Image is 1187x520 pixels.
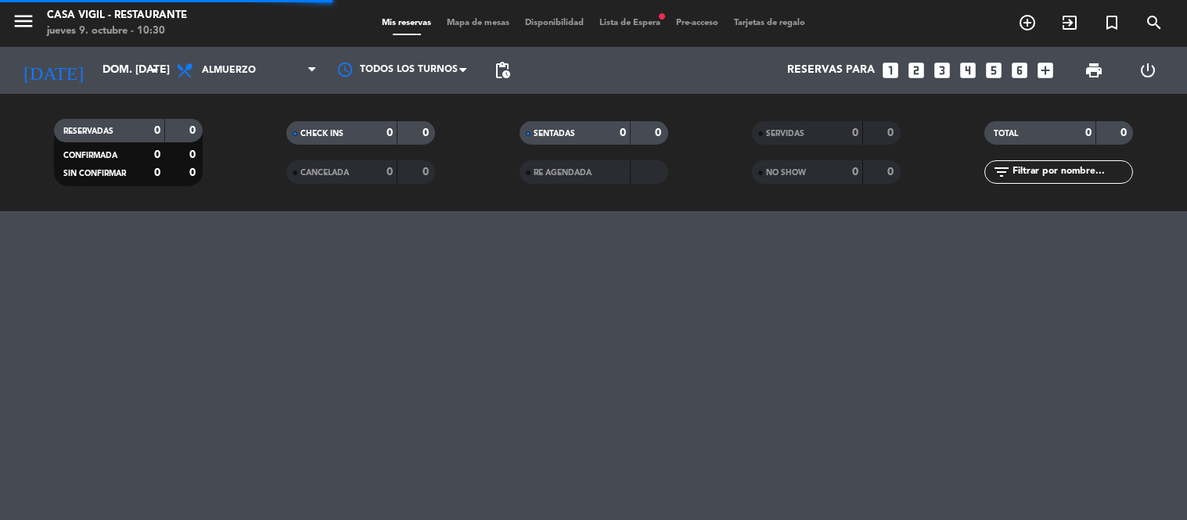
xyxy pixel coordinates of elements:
strong: 0 [154,149,160,160]
span: RESERVADAS [63,127,113,135]
i: filter_list [992,163,1011,181]
span: CHECK INS [300,130,344,138]
i: exit_to_app [1060,13,1079,32]
strong: 0 [1085,127,1092,138]
i: looks_two [906,60,926,81]
span: print [1084,61,1103,80]
span: SERVIDAS [766,130,804,138]
span: TOTAL [994,130,1018,138]
span: Tarjetas de regalo [726,19,813,27]
div: LOG OUT [1121,47,1175,94]
span: Reservas para [787,64,875,77]
strong: 0 [154,125,160,136]
div: Casa Vigil - Restaurante [47,8,187,23]
strong: 0 [852,167,858,178]
strong: 0 [423,167,432,178]
strong: 0 [423,127,432,138]
strong: 0 [189,125,199,136]
span: SENTADAS [534,130,575,138]
input: Filtrar por nombre... [1011,163,1132,181]
strong: 0 [1120,127,1130,138]
span: Almuerzo [202,65,256,76]
i: search [1145,13,1164,32]
span: SIN CONFIRMAR [63,170,126,178]
i: add_circle_outline [1018,13,1037,32]
strong: 0 [387,127,393,138]
span: Lista de Espera [592,19,668,27]
span: Pre-acceso [668,19,726,27]
span: fiber_manual_record [657,12,667,21]
span: RE AGENDADA [534,169,592,177]
i: turned_in_not [1102,13,1121,32]
i: power_settings_new [1138,61,1157,80]
strong: 0 [655,127,664,138]
i: looks_one [880,60,901,81]
div: jueves 9. octubre - 10:30 [47,23,187,39]
strong: 0 [887,167,897,178]
span: CONFIRMADA [63,152,117,160]
i: arrow_drop_down [146,61,164,80]
strong: 0 [620,127,626,138]
strong: 0 [154,167,160,178]
button: menu [12,9,35,38]
strong: 0 [189,149,199,160]
span: Disponibilidad [517,19,592,27]
i: [DATE] [12,53,95,88]
strong: 0 [387,167,393,178]
span: CANCELADA [300,169,349,177]
i: looks_5 [984,60,1004,81]
span: pending_actions [493,61,512,80]
strong: 0 [887,127,897,138]
span: Mis reservas [374,19,439,27]
strong: 0 [852,127,858,138]
i: looks_6 [1009,60,1030,81]
span: Mapa de mesas [439,19,517,27]
i: looks_4 [958,60,978,81]
i: menu [12,9,35,33]
i: add_box [1035,60,1056,81]
i: looks_3 [932,60,952,81]
strong: 0 [189,167,199,178]
span: NO SHOW [766,169,806,177]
